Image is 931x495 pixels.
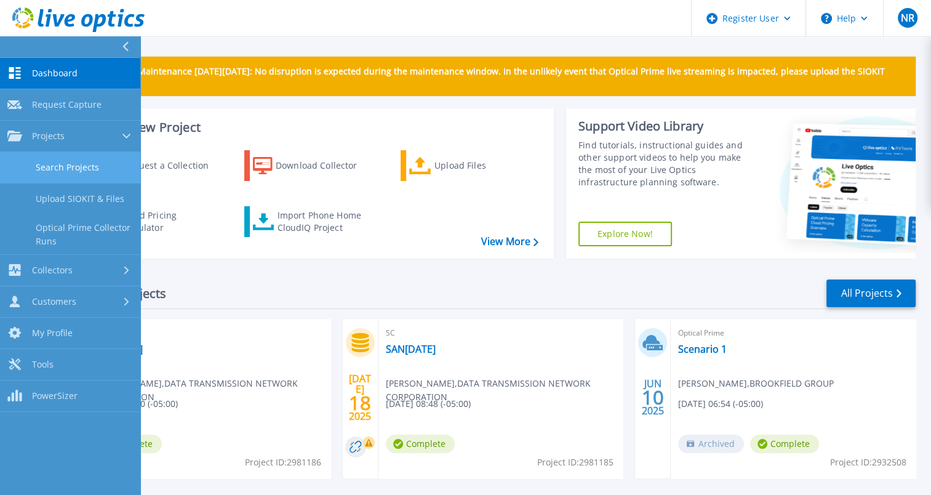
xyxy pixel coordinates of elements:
[678,397,763,411] span: [DATE] 06:54 (-05:00)
[386,397,471,411] span: [DATE] 08:48 (-05:00)
[678,326,908,340] span: Optical Prime
[349,398,371,408] span: 18
[87,206,225,237] a: Cloud Pricing Calculator
[678,435,744,453] span: Archived
[32,99,102,110] span: Request Capture
[434,153,533,178] div: Upload Files
[578,118,754,134] div: Support Video Library
[87,150,225,181] a: Request a Collection
[537,456,613,469] span: Project ID: 2981185
[93,377,330,404] span: [PERSON_NAME] , DATA TRANSMISSION NETWORK CORPORATION
[92,66,906,86] p: Scheduled Maintenance [DATE][DATE]: No disruption is expected during the maintenance window. In t...
[121,209,219,234] div: Cloud Pricing Calculator
[578,222,672,246] a: Explore Now!
[481,236,538,247] a: View More
[830,456,906,469] span: Project ID: 2932508
[348,375,372,420] div: [DATE] 2025
[678,343,727,355] a: Scenario 1
[750,435,819,453] span: Complete
[87,121,538,134] h3: Start a New Project
[32,328,73,339] span: My Profile
[32,359,54,370] span: Tools
[32,265,73,276] span: Collectors
[826,280,916,307] a: All Projects
[641,375,665,420] div: JUN 2025
[642,392,664,403] span: 10
[245,456,321,469] span: Project ID: 2981186
[401,150,538,181] a: Upload Files
[32,296,76,307] span: Customers
[900,13,914,23] span: NR
[386,435,455,453] span: Complete
[678,377,834,390] span: [PERSON_NAME] , BROOKFIELD GROUP
[386,377,623,404] span: [PERSON_NAME] , DATA TRANSMISSION NETWORK CORPORATION
[386,343,436,355] a: SAN[DATE]
[93,326,323,340] span: SC
[32,131,65,142] span: Projects
[122,153,221,178] div: Request a Collection
[386,326,616,340] span: SC
[32,390,78,401] span: PowerSizer
[578,139,754,188] div: Find tutorials, instructional guides and other support videos to help you make the most of your L...
[32,68,78,79] span: Dashboard
[276,153,374,178] div: Download Collector
[277,209,373,234] div: Import Phone Home CloudIQ Project
[244,150,382,181] a: Download Collector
